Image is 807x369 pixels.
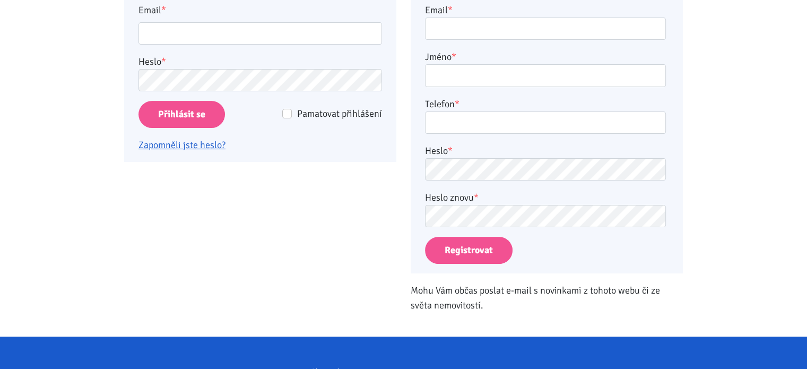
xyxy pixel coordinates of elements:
label: Jméno [425,49,456,64]
abbr: required [448,145,453,157]
abbr: required [474,192,479,203]
span: Pamatovat přihlášení [297,108,382,119]
p: Mohu Vám občas poslat e-mail s novinkami z tohoto webu či ze světa nemovitostí. [411,283,683,313]
label: Email [132,3,389,18]
label: Heslo znovu [425,190,479,205]
abbr: required [455,98,459,110]
abbr: required [448,4,453,16]
label: Email [425,3,453,18]
button: Registrovat [425,237,513,264]
label: Heslo [425,143,453,158]
input: Přihlásit se [138,101,225,128]
label: Heslo [138,54,166,69]
label: Telefon [425,97,459,111]
a: Zapomněli jste heslo? [138,139,225,151]
abbr: required [452,51,456,63]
